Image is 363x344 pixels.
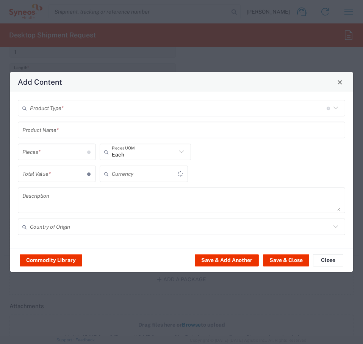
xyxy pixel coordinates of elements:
button: Close [335,77,345,87]
button: Commodity Library [20,254,82,266]
button: Save & Close [263,254,309,266]
button: Save & Add Another [195,254,259,266]
button: Close [313,254,343,266]
h4: Add Content [18,76,62,87]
